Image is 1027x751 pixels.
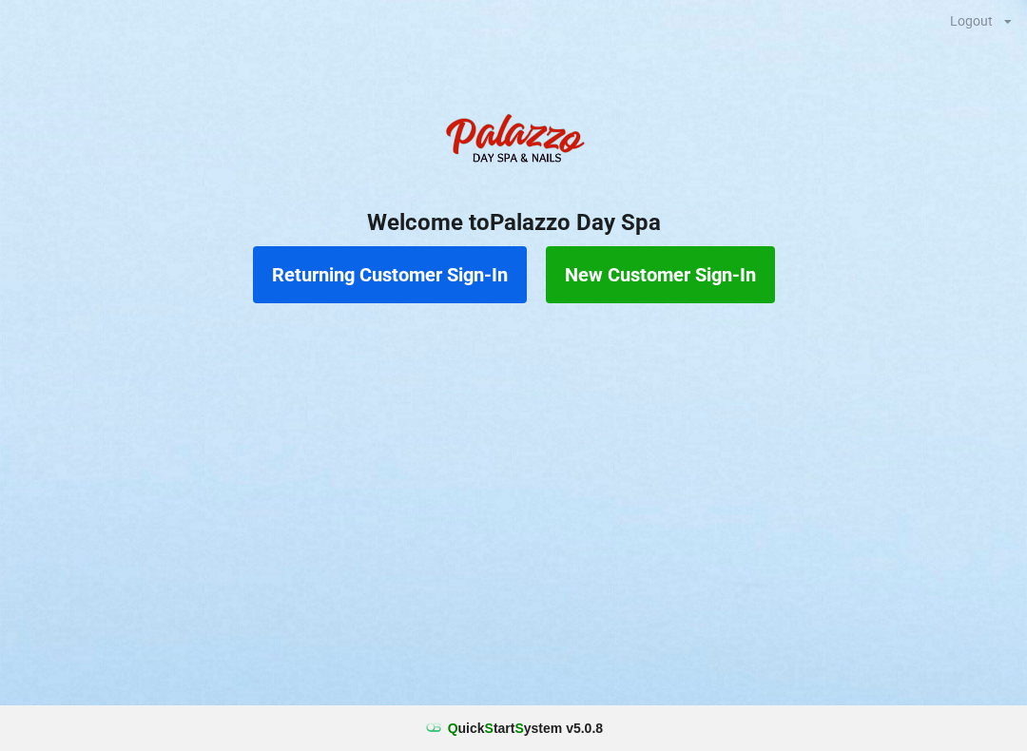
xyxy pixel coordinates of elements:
[253,246,527,303] button: Returning Customer Sign-In
[546,246,775,303] button: New Customer Sign-In
[448,721,458,736] span: Q
[514,721,523,736] span: S
[950,14,993,28] div: Logout
[437,104,590,180] img: PalazzoDaySpaNails-Logo.png
[485,721,494,736] span: S
[424,719,443,738] img: favicon.ico
[448,719,603,738] b: uick tart ystem v 5.0.8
